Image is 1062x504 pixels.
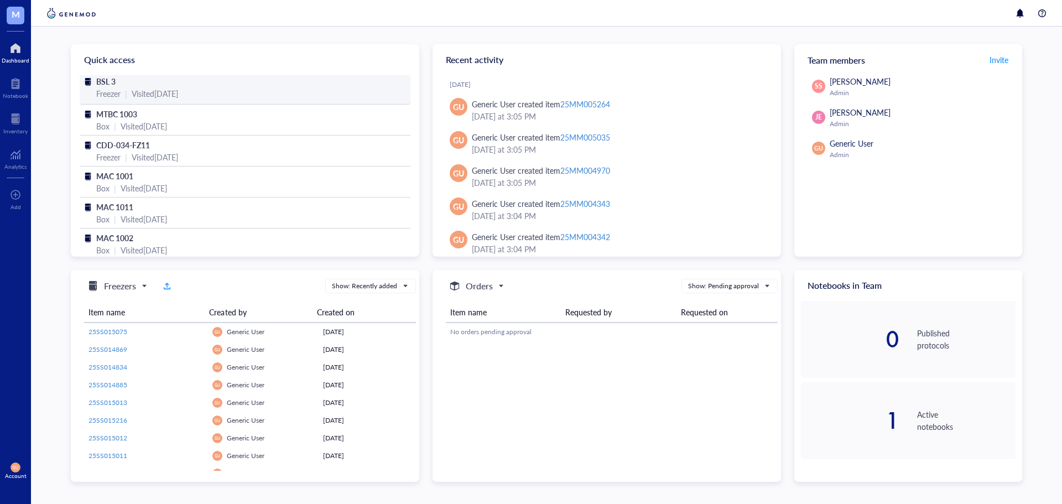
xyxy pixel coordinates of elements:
span: 25SS015075 [88,327,127,336]
div: Generic User created item [472,131,610,143]
div: Show: Recently added [332,281,397,291]
div: 25MM004970 [560,165,610,176]
span: MAC 1002 [96,232,133,243]
div: Admin [830,119,1011,128]
div: [DATE] at 3:05 PM [472,143,763,155]
a: GUGeneric User created item25MM005264[DATE] at 3:05 PM [441,93,772,127]
div: Admin [830,150,1011,159]
div: Visited [DATE] [121,182,167,194]
div: [DATE] [323,469,412,479]
a: 25SS015216 [88,415,204,425]
span: GU [453,134,464,146]
div: [DATE] [323,451,412,461]
div: Visited [DATE] [121,244,167,256]
div: Freezer [96,151,121,163]
th: Created on [313,302,407,323]
span: GU [453,200,464,212]
div: No orders pending approval [450,327,773,337]
a: GUGeneric User created item25MM004970[DATE] at 3:05 PM [441,160,772,193]
div: [DATE] at 3:05 PM [472,176,763,189]
a: GUGeneric User created item25MM005035[DATE] at 3:05 PM [441,127,772,160]
a: Invite [989,51,1009,69]
div: Box [96,244,110,256]
div: [DATE] [323,362,412,372]
a: 25SS014834 [88,362,204,372]
span: Generic User [227,433,264,443]
div: [DATE] [323,415,412,425]
div: Box [96,213,110,225]
div: [DATE] [323,433,412,443]
div: Recent activity [433,44,781,75]
span: Generic User [227,327,264,336]
span: 25SS015013 [88,398,127,407]
span: 25SS014885 [88,380,127,389]
a: Notebook [3,75,28,99]
div: Published protocols [917,327,1016,351]
a: 25SS015013 [88,398,204,408]
div: | [114,244,116,256]
div: 0 [801,328,899,350]
span: JE [815,112,822,122]
span: GU [215,454,220,458]
div: 25MM004343 [560,198,610,209]
span: GU [215,383,220,387]
div: Active notebooks [917,408,1016,433]
a: 25SS015012 [88,433,204,443]
h5: Freezers [104,279,136,293]
span: GU [13,465,18,470]
span: GU [215,401,220,405]
a: 25SS014869 [88,345,204,355]
div: [DATE] at 3:05 PM [472,110,763,122]
span: Generic User [830,138,873,149]
span: MTBC 1003 [96,108,137,119]
h5: Orders [466,279,493,293]
span: 25SS014834 [88,362,127,372]
span: GU [453,233,464,246]
span: Generic User [227,451,264,460]
th: Created by [205,302,313,323]
div: [DATE] [450,80,772,89]
span: Generic User [227,362,264,372]
div: [DATE] at 3:04 PM [472,210,763,222]
div: Analytics [4,163,27,170]
div: Visited [DATE] [121,213,167,225]
div: 25MM004342 [560,231,610,242]
span: [PERSON_NAME] [830,76,891,87]
div: Generic User created item [472,231,610,243]
span: GU [814,144,823,153]
span: GU [215,330,220,334]
div: 25MM005035 [560,132,610,143]
div: Add [11,204,21,210]
div: [DATE] [323,398,412,408]
span: BSL 3 [96,76,116,87]
div: [DATE] [323,327,412,337]
div: Account [5,472,27,479]
div: Generic User created item [472,164,610,176]
a: 25SS015075 [88,327,204,337]
div: Team members [794,44,1022,75]
a: Analytics [4,146,27,170]
div: Inventory [3,128,28,134]
span: [PERSON_NAME] [830,107,891,118]
span: CDD-034-FZ11 [96,139,150,150]
div: | [114,213,116,225]
a: Inventory [3,110,28,134]
div: | [114,120,116,132]
span: MAC 1011 [96,201,133,212]
span: GU [215,418,220,423]
img: genemod-logo [44,7,98,20]
th: Item name [84,302,205,323]
span: Generic User [227,380,264,389]
a: 25SS015011 [88,451,204,461]
div: Quick access [71,44,419,75]
div: Generic User created item [472,98,610,110]
span: 25SS015010 [88,469,127,478]
span: 25SS015012 [88,433,127,443]
th: Item name [446,302,561,323]
span: MAC 1001 [96,170,133,181]
th: Requested by [561,302,676,323]
span: Generic User [227,398,264,407]
a: 25SS014885 [88,380,204,390]
span: GU [453,101,464,113]
div: Admin [830,89,1011,97]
